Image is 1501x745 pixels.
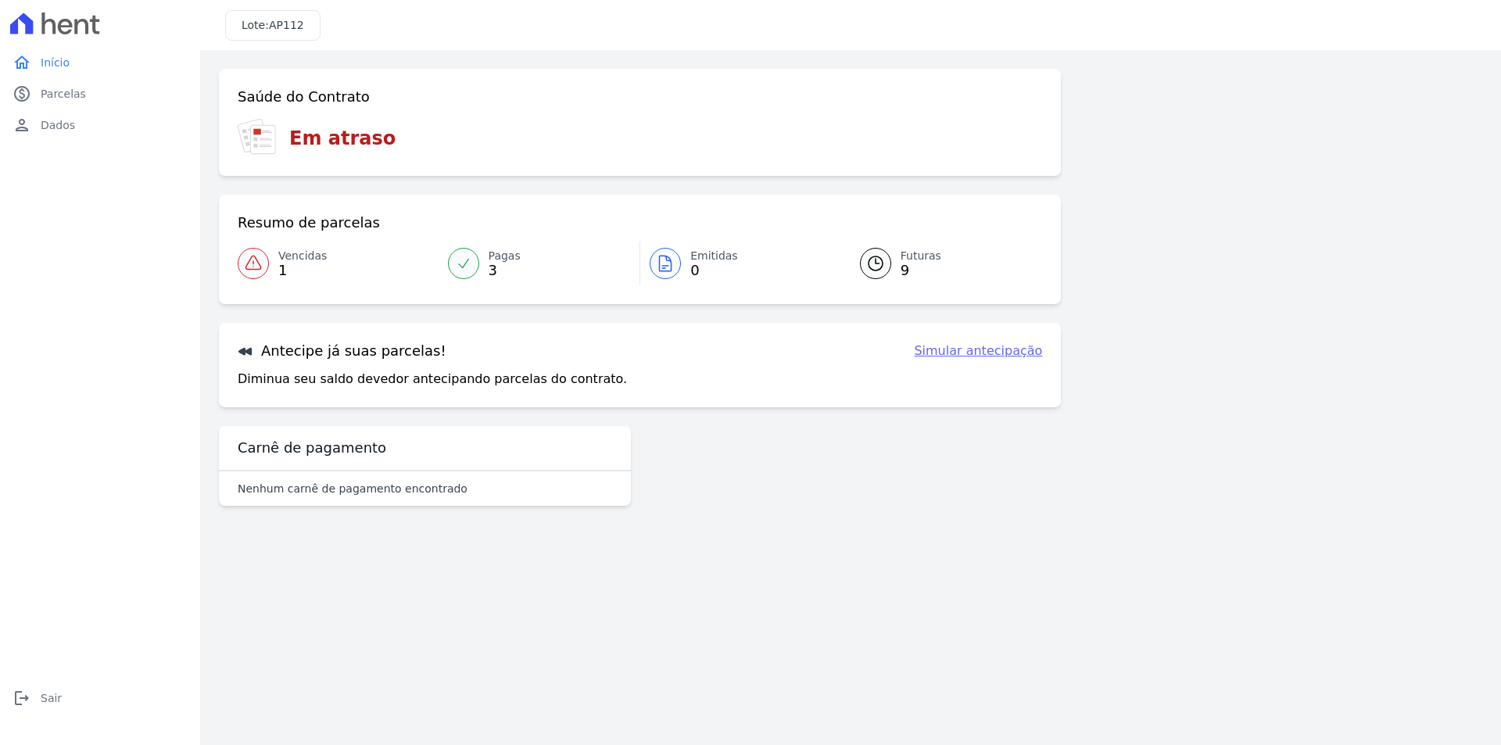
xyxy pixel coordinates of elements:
[6,47,194,78] a: homeInício
[640,242,841,285] a: Emitidas 0
[238,242,439,285] a: Vencidas 1
[489,248,521,264] span: Pagas
[238,370,627,389] p: Diminua seu saldo devedor antecipando parcelas do contrato.
[41,86,86,102] span: Parcelas
[690,248,738,264] span: Emitidas
[13,84,31,103] i: paid
[238,481,467,496] p: Nenhum carnê de pagamento encontrado
[914,342,1042,360] a: Simular antecipação
[41,117,75,133] span: Dados
[13,53,31,72] i: home
[238,439,386,457] h3: Carnê de pagamento
[841,242,1043,285] a: Futuras 9
[269,19,304,31] span: AP112
[238,213,380,232] h3: Resumo de parcelas
[439,242,640,285] a: Pagas 3
[41,55,70,70] span: Início
[901,264,941,277] span: 9
[13,689,31,707] i: logout
[13,116,31,134] i: person
[278,248,327,264] span: Vencidas
[901,248,941,264] span: Futuras
[690,264,738,277] span: 0
[238,342,446,360] h3: Antecipe já suas parcelas!
[41,690,62,706] span: Sair
[6,109,194,141] a: personDados
[278,264,327,277] span: 1
[6,78,194,109] a: paidParcelas
[489,264,521,277] span: 3
[6,682,194,714] a: logoutSair
[242,17,304,34] h3: Lote:
[238,88,370,106] h3: Saúde do Contrato
[289,124,396,152] h3: Em atraso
